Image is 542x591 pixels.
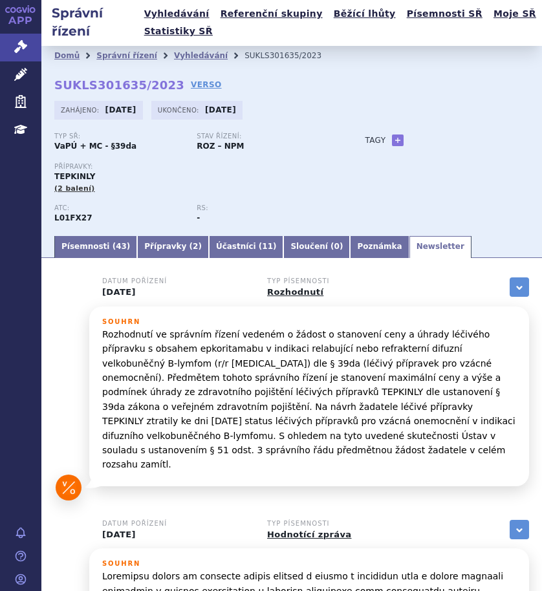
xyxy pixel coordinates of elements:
[102,277,251,285] h3: Datum pořízení
[330,5,400,23] a: Běžící lhůty
[102,560,516,568] h3: Souhrn
[267,277,416,285] h3: Typ písemnosti
[54,163,339,171] p: Přípravky:
[197,204,326,212] p: RS:
[61,105,102,115] span: Zahájeno:
[197,133,326,140] p: Stav řízení:
[54,213,92,222] strong: EPKORITAMAB
[267,287,323,297] a: Rozhodnutí
[158,105,202,115] span: Ukončeno:
[197,142,244,151] strong: ROZ – NPM
[140,5,213,23] a: Vyhledávání
[54,204,184,212] p: ATC:
[334,242,340,251] span: 0
[54,172,95,181] span: TEPKINLY
[392,134,404,146] a: +
[403,5,486,23] a: Písemnosti SŘ
[96,51,157,60] a: Správní řízení
[205,105,236,114] strong: [DATE]
[54,133,184,140] p: Typ SŘ:
[41,4,140,40] h2: Správní řízení
[267,520,416,528] h3: Typ písemnosti
[510,277,529,297] a: zobrazit vše
[102,520,251,528] h3: Datum pořízení
[262,242,273,251] span: 11
[191,78,222,91] a: VERSO
[102,287,251,297] p: [DATE]
[510,520,529,539] a: zobrazit vše
[137,236,209,258] a: Přípravky (2)
[102,327,516,472] p: Rozhodnutí ve správním řízení vedeném o žádost o stanovení ceny a úhrady léčivého přípravku s obs...
[102,318,516,326] h3: Souhrn
[54,184,95,193] span: (2 balení)
[409,236,472,258] a: Newsletter
[140,23,217,40] a: Statistiky SŘ
[54,142,136,151] strong: VaPÚ + MC - §39da
[350,236,409,258] a: Poznámka
[490,5,540,23] a: Moje SŘ
[54,51,80,60] a: Domů
[244,46,338,65] li: SUKLS301635/2023
[105,105,136,114] strong: [DATE]
[102,530,251,540] p: [DATE]
[54,236,137,258] a: Písemnosti (43)
[217,5,327,23] a: Referenční skupiny
[116,242,127,251] span: 43
[365,133,385,148] h3: Tagy
[174,51,228,60] a: Vyhledávání
[54,78,184,92] strong: SUKLS301635/2023
[193,242,198,251] span: 2
[209,236,284,258] a: Účastníci (11)
[283,236,350,258] a: Sloučení (0)
[197,213,200,222] strong: -
[267,530,351,539] a: Hodnotící zpráva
